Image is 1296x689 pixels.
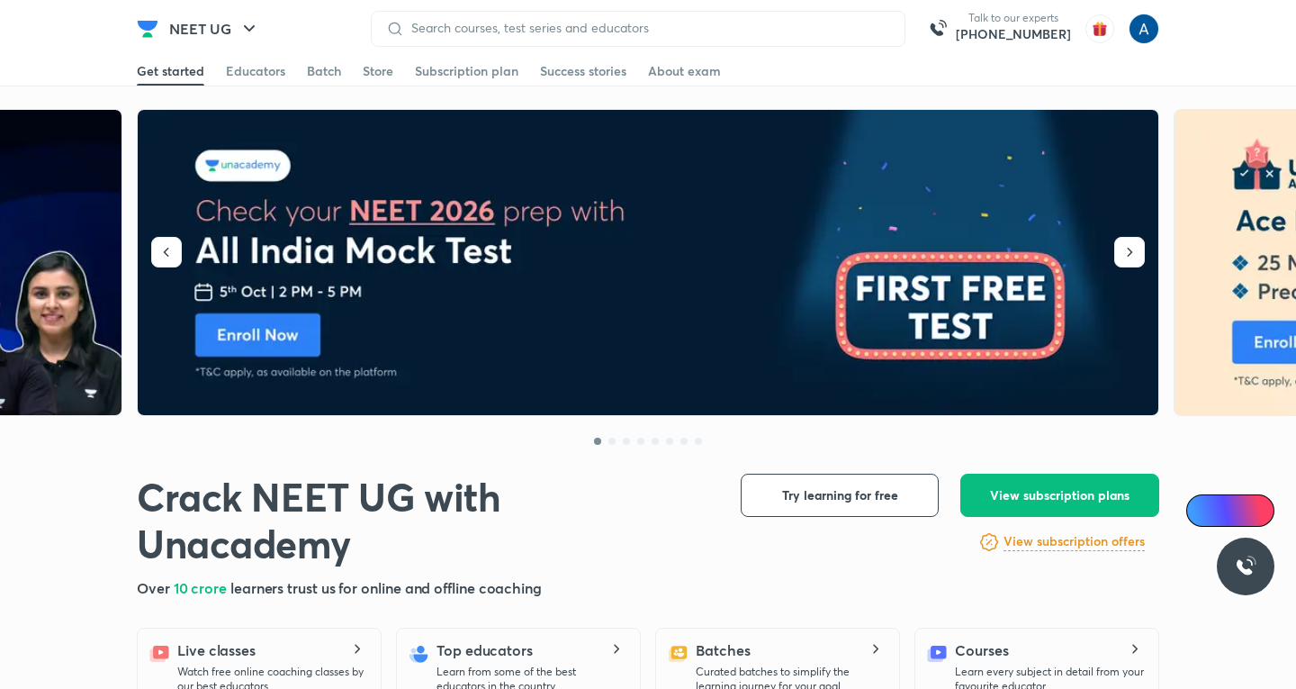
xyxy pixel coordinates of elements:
[363,57,393,86] a: Store
[1235,556,1256,577] img: ttu
[137,474,712,567] h1: Crack NEET UG with Unacademy
[307,62,341,80] div: Batch
[415,62,518,80] div: Subscription plan
[920,11,956,47] img: call-us
[540,57,626,86] a: Success stories
[415,57,518,86] a: Subscription plan
[1186,494,1274,527] a: Ai Doubts
[648,62,721,80] div: About exam
[955,639,1008,661] h5: Courses
[158,11,271,47] button: NEET UG
[960,474,1159,517] button: View subscription plans
[307,57,341,86] a: Batch
[436,639,533,661] h5: Top educators
[741,474,939,517] button: Try learning for free
[174,578,230,597] span: 10 crore
[177,639,256,661] h5: Live classes
[226,57,285,86] a: Educators
[1085,14,1114,43] img: avatar
[404,21,890,35] input: Search courses, test series and educators
[226,62,285,80] div: Educators
[540,62,626,80] div: Success stories
[137,57,204,86] a: Get started
[137,578,174,597] span: Over
[1003,531,1145,553] a: View subscription offers
[230,578,542,597] span: learners trust us for online and offline coaching
[782,486,898,504] span: Try learning for free
[1003,532,1145,551] h6: View subscription offers
[648,57,721,86] a: About exam
[990,486,1129,504] span: View subscription plans
[363,62,393,80] div: Store
[956,25,1071,43] a: [PHONE_NUMBER]
[137,62,204,80] div: Get started
[1197,503,1211,518] img: Icon
[1216,503,1264,518] span: Ai Doubts
[696,639,750,661] h5: Batches
[956,11,1071,25] p: Talk to our experts
[1129,14,1159,44] img: Anees Ahmed
[137,18,158,40] img: Company Logo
